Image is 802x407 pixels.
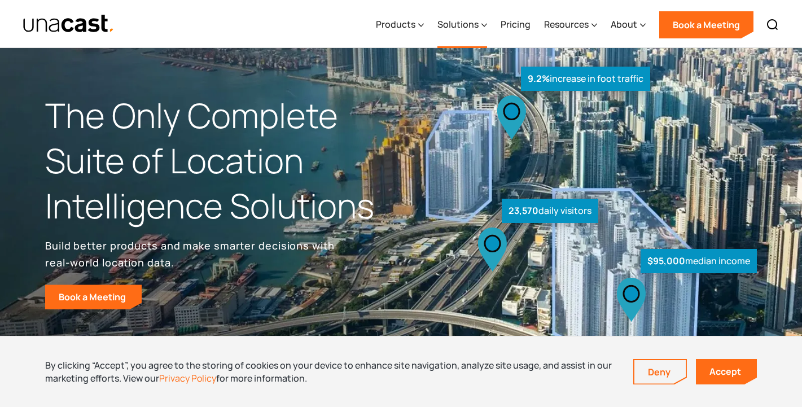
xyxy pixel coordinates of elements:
a: Deny [634,360,686,384]
a: Privacy Policy [159,372,216,384]
div: increase in foot traffic [521,67,650,91]
div: Resources [544,17,589,31]
strong: $95,000 [647,255,685,267]
div: median income [641,249,757,273]
div: Resources [544,2,597,48]
div: Solutions [437,17,479,31]
a: home [23,14,115,34]
div: daily visitors [502,199,598,223]
div: Products [376,17,415,31]
img: Search icon [766,18,779,32]
img: Unacast text logo [23,14,115,34]
div: About [611,17,637,31]
a: Book a Meeting [45,285,142,309]
strong: 9.2% [528,72,550,85]
div: By clicking “Accept”, you agree to the storing of cookies on your device to enhance site navigati... [45,359,616,384]
a: Accept [696,359,757,384]
div: About [611,2,646,48]
p: Build better products and make smarter decisions with real-world location data. [45,237,339,271]
a: Book a Meeting [659,11,753,38]
h1: The Only Complete Suite of Location Intelligence Solutions [45,93,401,228]
div: Products [376,2,424,48]
a: Pricing [501,2,531,48]
div: Solutions [437,2,487,48]
strong: 23,570 [509,204,538,217]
